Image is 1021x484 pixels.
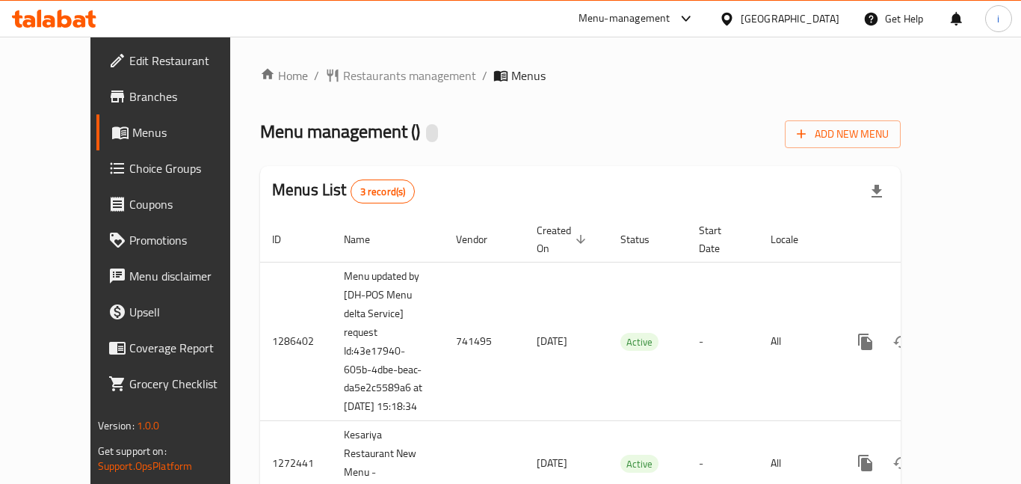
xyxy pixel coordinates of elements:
span: 3 record(s) [351,185,415,199]
a: Menu disclaimer [96,258,261,294]
div: Total records count [351,180,416,203]
a: Coverage Report [96,330,261,366]
span: Promotions [129,231,249,249]
a: Choice Groups [96,150,261,186]
h2: Menus List [272,179,415,203]
div: Menu-management [579,10,670,28]
span: 1.0.0 [137,416,160,435]
span: Active [620,334,658,351]
span: ID [272,230,300,248]
a: Restaurants management [325,67,476,85]
span: Menu management ( ) [260,114,420,148]
a: Support.OpsPlatform [98,456,193,476]
span: Menus [132,123,249,141]
a: Grocery Checklist [96,366,261,402]
span: [DATE] [537,331,567,351]
li: / [314,67,319,85]
span: Menu disclaimer [129,267,249,285]
span: Vendor [456,230,507,248]
span: Grocery Checklist [129,375,249,393]
div: Export file [859,174,895,209]
span: Get support on: [98,441,167,461]
li: / [482,67,487,85]
button: more [848,445,883,481]
span: Active [620,456,658,473]
span: i [997,10,999,27]
span: Name [344,230,389,248]
a: Menus [96,114,261,150]
nav: breadcrumb [260,67,901,85]
td: Menu updated by [DH-POS Menu delta Service] request Id:43e17940-605b-4dbe-beac-da5e2c5589a6 at [D... [332,262,444,421]
a: Branches [96,79,261,114]
span: Branches [129,88,249,105]
span: Restaurants management [343,67,476,85]
span: Start Date [699,221,741,257]
button: Change Status [883,324,919,360]
a: Edit Restaurant [96,43,261,79]
span: Coupons [129,195,249,213]
div: Active [620,455,658,473]
td: All [759,262,836,421]
span: Status [620,230,669,248]
span: Add New Menu [797,125,889,144]
a: Upsell [96,294,261,330]
button: more [848,324,883,360]
div: [GEOGRAPHIC_DATA] [741,10,839,27]
button: Add New Menu [785,120,901,148]
a: Promotions [96,222,261,258]
span: Locale [771,230,818,248]
a: Coupons [96,186,261,222]
a: Home [260,67,308,85]
span: Version: [98,416,135,435]
span: Upsell [129,303,249,321]
td: 1286402 [260,262,332,421]
th: Actions [836,217,1003,263]
span: Coverage Report [129,339,249,357]
span: Edit Restaurant [129,52,249,70]
span: Menus [511,67,546,85]
td: - [687,262,759,421]
button: Change Status [883,445,919,481]
span: Created On [537,221,590,257]
td: 741495 [444,262,525,421]
span: [DATE] [537,453,567,473]
span: Choice Groups [129,159,249,177]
